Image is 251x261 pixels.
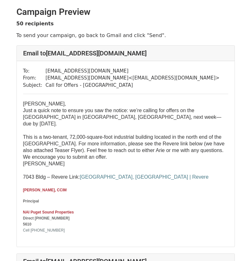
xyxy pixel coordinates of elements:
font: [PERSON_NAME], [23,101,66,106]
h4: Email to [EMAIL_ADDRESS][DOMAIN_NAME] [23,49,228,57]
td: Call for Offers - [GEOGRAPHIC_DATA] [46,82,220,89]
font: Direct [PHONE_NUMBER] 5610 [23,216,70,226]
font: [PERSON_NAME] [23,161,65,166]
a: [GEOGRAPHIC_DATA], [GEOGRAPHIC_DATA] | Revere [80,174,209,180]
font: This is a two-tenant, 72,000-square-foot industrial building located in the north end of the [GEO... [23,134,225,160]
td: [EMAIL_ADDRESS][DOMAIN_NAME] [46,67,220,75]
span: NAI Puget Sound Properties [23,210,74,214]
td: Subject: [23,82,46,89]
h2: Campaign Preview [16,7,235,17]
strong: 50 recipients [16,21,54,27]
td: To: [23,67,46,75]
td: From: [23,74,46,82]
font: Principal [23,199,39,203]
font: Just a quick note to ensure you saw the notice: we’re calling for offers on the [GEOGRAPHIC_DATA]... [23,108,222,126]
p: To send your campaign, go back to Gmail and click "Send". [16,32,235,39]
span: [PERSON_NAME], CCIM [23,188,67,192]
font: 7043 Bldg – Revere Link: [23,174,209,180]
td: [EMAIL_ADDRESS][DOMAIN_NAME] < [EMAIL_ADDRESS][DOMAIN_NAME] > [46,74,220,82]
span: Cell [PHONE_NUMBER] [23,228,65,232]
